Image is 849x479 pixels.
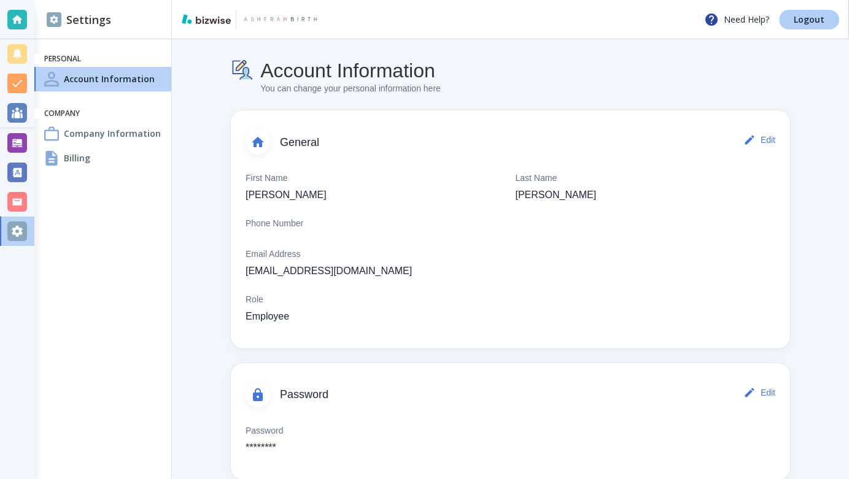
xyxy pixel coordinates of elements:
[779,10,839,29] a: Logout
[260,59,441,82] h4: Account Information
[34,67,171,91] a: Account InformationAccount Information
[516,172,557,185] p: Last Name
[246,264,412,278] p: [EMAIL_ADDRESS][DOMAIN_NAME]
[280,136,741,150] span: General
[246,424,283,438] p: Password
[47,12,61,27] img: DashboardSidebarSettings.svg
[182,14,231,24] img: bizwise
[246,172,287,185] p: First Name
[794,15,824,24] p: Logout
[246,217,303,231] p: Phone Number
[34,146,171,171] a: BillingBilling
[260,82,441,96] p: You can change your personal information here
[47,12,111,28] h2: Settings
[741,128,780,152] button: Edit
[64,151,90,164] h4: Billing
[64,72,155,85] h4: Account Information
[516,188,597,202] p: [PERSON_NAME]
[741,380,780,405] button: Edit
[704,12,769,27] p: Need Help?
[246,248,300,261] p: Email Address
[34,121,171,146] a: Company InformationCompany Information
[44,109,161,119] h6: Company
[246,293,263,307] p: Role
[64,127,161,140] h4: Company Information
[44,54,161,64] h6: Personal
[246,309,289,324] p: Employee
[241,10,317,29] img: Asherah Birth
[280,388,741,402] span: Password
[231,59,255,82] img: Account Information
[246,188,327,202] p: [PERSON_NAME]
